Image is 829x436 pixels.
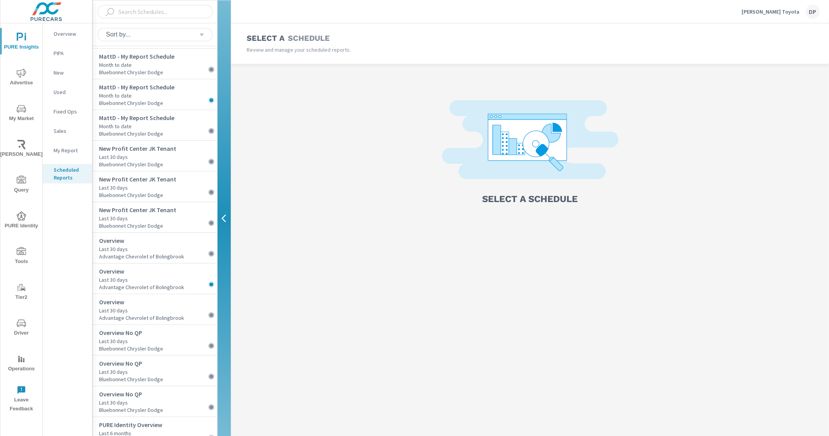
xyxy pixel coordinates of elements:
span: PURE Identity [3,211,40,230]
span: Tier2 [3,283,40,302]
p: Overview [54,30,86,38]
span: Tools [3,247,40,266]
img: Select a Schedule [442,100,618,187]
div: Fixed Ops [43,106,92,117]
p: Overview No QP [99,328,217,337]
p: Used [54,88,86,96]
p: Month to date [99,122,217,130]
p: Advantage Chevrolet of Bolingbrook [99,253,217,260]
span: Query [3,176,40,195]
p: Bluebonnet Chrysler Dodge [99,69,217,76]
p: Last 30 days [99,368,217,376]
p: New [54,69,86,77]
div: Used [43,86,92,98]
p: Last 30 days [99,399,217,406]
p: Bluebonnet Chrysler Dodge [99,222,217,229]
p: Bluebonnet Chrysler Dodge [99,345,217,352]
p: Last 30 days [99,153,217,161]
div: Sales [43,125,92,137]
div: nav menu [0,23,42,417]
p: Overview [99,297,217,307]
p: Last 30 days [99,276,217,284]
p: Fixed Ops [54,108,86,115]
p: My Report [54,146,86,154]
p: New Profit Center JK Tenant [99,144,217,153]
p: Advantage Chevrolet of Bolingbrook [99,284,217,291]
p: Scheduled Reports [54,166,86,181]
p: New Profit Center JK Tenant [99,205,217,215]
p: Bluebonnet Chrysler Dodge [99,192,217,199]
span: Leave Feedback [3,385,40,413]
p: Bluebonnet Chrysler Dodge [99,130,217,137]
p: Last 30 days [99,245,217,253]
p: Last 30 days [99,184,217,192]
p: Overview [99,267,217,276]
p: Bluebonnet Chrysler Dodge [99,376,217,383]
p: Overview No QP [99,389,217,399]
p: Bluebonnet Chrysler Dodge [99,99,217,106]
p: Advantage Chevrolet of Bolingbrook [99,314,217,321]
p: Last 30 days [99,337,217,345]
span: My Market [3,104,40,123]
p: Overview No QP [99,359,217,368]
div: Overview [43,28,92,40]
div: PIPA [43,47,92,59]
p: Review and manage your scheduled reports. [247,46,530,54]
p: Last 30 days [99,307,217,314]
p: Bluebonnet Chrysler Dodge [99,161,217,168]
p: Overview [99,236,217,245]
div: Scheduled Reports [43,164,92,183]
span: Operations [3,354,40,373]
h4: Select a [247,33,285,43]
p: [PERSON_NAME] Toyota [742,8,799,15]
span: PURE Insights [3,33,40,52]
p: Sales [54,127,86,135]
span: Advertise [3,68,40,87]
div: My Report [43,145,92,156]
h6: Sort by... [106,31,131,38]
h3: Select a Schedule [482,192,578,206]
p: MattD - My Report Schedule [99,113,217,122]
input: Search Schedules... [115,5,200,19]
div: New [43,67,92,78]
p: PIPA [54,49,86,57]
p: New Profit Center JK Tenant [99,174,217,184]
p: Last 30 days [99,215,217,222]
p: Month to date [99,61,217,69]
p: MattD - My Report Schedule [99,52,217,61]
p: PURE Identity Overview [99,420,217,429]
span: [PERSON_NAME] [3,140,40,159]
h4: Schedule [288,33,330,43]
p: Bluebonnet Chrysler Dodge [99,406,217,413]
div: DP [806,5,820,19]
p: Month to date [99,92,217,99]
p: MattD - My Report Schedule [99,82,217,92]
span: Driver [3,319,40,338]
